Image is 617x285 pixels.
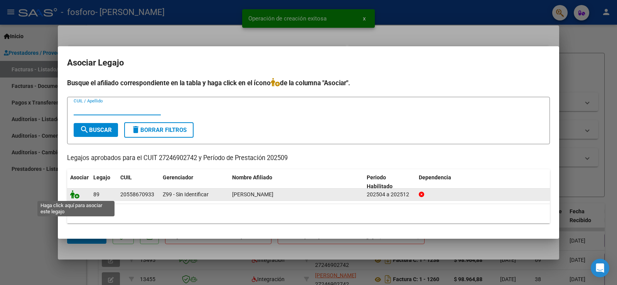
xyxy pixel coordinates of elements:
[229,169,364,195] datatable-header-cell: Nombre Afiliado
[80,126,112,133] span: Buscar
[120,190,154,199] div: 20558670933
[90,169,117,195] datatable-header-cell: Legajo
[364,169,416,195] datatable-header-cell: Periodo Habilitado
[124,122,194,138] button: Borrar Filtros
[163,191,209,197] span: Z99 - Sin Identificar
[163,174,193,180] span: Gerenciador
[67,204,550,223] div: 1 registros
[67,153,550,163] p: Legajos aprobados para el CUIT 27246902742 y Período de Prestación 202509
[367,190,413,199] div: 202504 a 202512
[367,174,393,189] span: Periodo Habilitado
[131,125,140,134] mat-icon: delete
[416,169,550,195] datatable-header-cell: Dependencia
[80,125,89,134] mat-icon: search
[117,169,160,195] datatable-header-cell: CUIL
[232,191,273,197] span: SERVIN CARDOZO LUCA GIOVANNI
[232,174,272,180] span: Nombre Afiliado
[93,191,99,197] span: 89
[93,174,110,180] span: Legajo
[591,259,609,277] div: Open Intercom Messenger
[67,169,90,195] datatable-header-cell: Asociar
[67,78,550,88] h4: Busque el afiliado correspondiente en la tabla y haga click en el ícono de la columna "Asociar".
[70,174,89,180] span: Asociar
[67,56,550,70] h2: Asociar Legajo
[160,169,229,195] datatable-header-cell: Gerenciador
[131,126,187,133] span: Borrar Filtros
[120,174,132,180] span: CUIL
[419,174,451,180] span: Dependencia
[74,123,118,137] button: Buscar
